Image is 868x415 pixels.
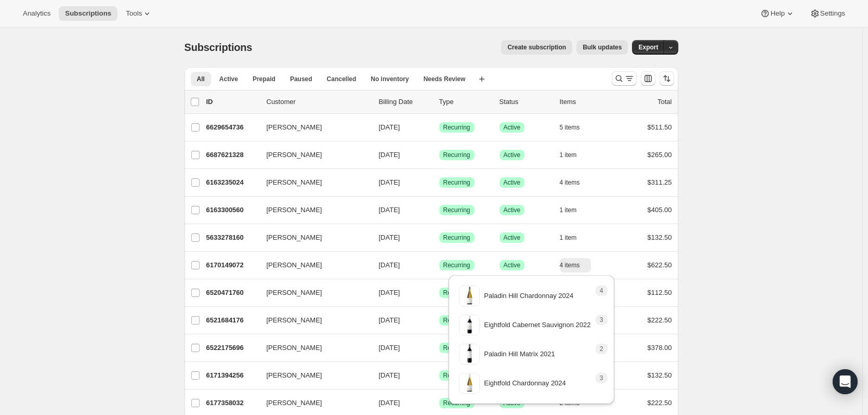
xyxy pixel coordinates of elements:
[443,151,470,159] span: Recurring
[612,71,637,86] button: Search and filter results
[206,398,258,408] p: 6177358032
[507,43,566,51] span: Create subscription
[648,151,672,159] span: $265.00
[23,9,50,18] span: Analytics
[484,349,555,359] p: Paladin Hill Matrix 2021
[632,40,664,55] button: Export
[267,177,322,188] span: [PERSON_NAME]
[648,123,672,131] span: $511.50
[206,341,672,355] div: 6522175696[PERSON_NAME][DATE]SuccessRecurringSuccessActive2 items$378.00
[648,178,672,186] span: $311.25
[443,289,470,297] span: Recurring
[560,258,591,273] button: 4 items
[260,147,364,163] button: [PERSON_NAME]
[206,205,258,215] p: 6163300560
[260,174,364,191] button: [PERSON_NAME]
[660,71,674,86] button: Sort the results
[648,289,672,296] span: $112.50
[560,206,577,214] span: 1 item
[754,6,801,21] button: Help
[185,42,253,53] span: Subscriptions
[260,395,364,411] button: [PERSON_NAME]
[379,316,400,324] span: [DATE]
[560,261,580,269] span: 4 items
[260,119,364,136] button: [PERSON_NAME]
[501,40,572,55] button: Create subscription
[260,229,364,246] button: [PERSON_NAME]
[253,75,275,83] span: Prepaid
[206,232,258,243] p: 5633278160
[443,178,470,187] span: Recurring
[267,343,322,353] span: [PERSON_NAME]
[443,371,470,380] span: Recurring
[126,9,142,18] span: Tools
[600,316,603,324] span: 3
[443,399,470,407] span: Recurring
[443,316,470,325] span: Recurring
[379,151,400,159] span: [DATE]
[379,371,400,379] span: [DATE]
[439,97,491,107] div: Type
[499,97,551,107] p: Status
[197,75,205,83] span: All
[560,203,588,217] button: 1 item
[219,75,238,83] span: Active
[120,6,159,21] button: Tools
[560,230,588,245] button: 1 item
[206,97,672,107] div: IDCustomerBilling DateTypeStatusItemsTotal
[267,288,322,298] span: [PERSON_NAME]
[260,367,364,384] button: [PERSON_NAME]
[206,203,672,217] div: 6163300560[PERSON_NAME][DATE]SuccessRecurringSuccessActive1 item$405.00
[379,289,400,296] span: [DATE]
[504,151,521,159] span: Active
[206,286,672,300] div: 6520471760[PERSON_NAME][DATE]SuccessRecurringSuccessActive1 item$112.50
[560,234,577,242] span: 1 item
[379,261,400,269] span: [DATE]
[484,378,566,388] p: Eightfold Chardonnay 2024
[648,399,672,407] span: $222.50
[504,261,521,269] span: Active
[648,371,672,379] span: $132.50
[260,202,364,218] button: [PERSON_NAME]
[804,6,851,21] button: Settings
[267,97,371,107] p: Customer
[206,258,672,273] div: 6170149072[PERSON_NAME][DATE]SuccessRecurringSuccessActive4 items$622.50
[424,75,466,83] span: Needs Review
[267,150,322,160] span: [PERSON_NAME]
[371,75,409,83] span: No inventory
[560,120,591,135] button: 5 items
[327,75,357,83] span: Cancelled
[576,40,628,55] button: Bulk updates
[260,312,364,329] button: [PERSON_NAME]
[560,123,580,132] span: 5 items
[379,178,400,186] span: [DATE]
[206,313,672,328] div: 6521684176[PERSON_NAME][DATE]SuccessRecurringSuccessActive1 item$222.50
[17,6,57,21] button: Analytics
[504,123,521,132] span: Active
[379,234,400,241] span: [DATE]
[833,369,858,394] div: Open Intercom Messenger
[206,175,672,190] div: 6163235024[PERSON_NAME][DATE]SuccessRecurringSuccessActive4 items$311.25
[560,148,588,162] button: 1 item
[260,284,364,301] button: [PERSON_NAME]
[267,315,322,326] span: [PERSON_NAME]
[504,234,521,242] span: Active
[206,368,672,383] div: 6171394256[PERSON_NAME][DATE]SuccessRecurringSuccessActive1 item$132.50
[267,370,322,381] span: [PERSON_NAME]
[206,343,258,353] p: 6522175696
[206,370,258,381] p: 6171394256
[648,206,672,214] span: $405.00
[648,234,672,241] span: $132.50
[820,9,845,18] span: Settings
[206,260,258,270] p: 6170149072
[648,344,672,352] span: $378.00
[206,120,672,135] div: 6629654736[PERSON_NAME][DATE]SuccessRecurringSuccessActive5 items$511.50
[260,340,364,356] button: [PERSON_NAME]
[560,175,591,190] button: 4 items
[379,344,400,352] span: [DATE]
[206,177,258,188] p: 6163235024
[600,287,603,295] span: 4
[379,97,431,107] p: Billing Date
[267,260,322,270] span: [PERSON_NAME]
[504,178,521,187] span: Active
